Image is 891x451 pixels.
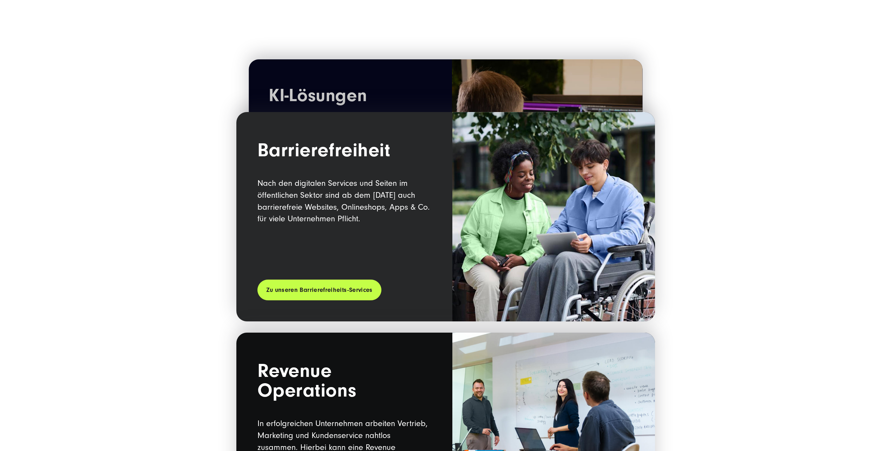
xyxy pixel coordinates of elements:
img: Symbolbild für "Digitale Barrierefreiheit": Eine junge Frau mit lockigem Haar und einer bunten Ha... [452,112,655,321]
h2: Barrierefreiheit [257,140,431,163]
h2: Revenue Operations [257,361,431,404]
img: Ein Geschäftsmann wird von hinten vor einem großen Bildschirm mit Code gezeigt. Symbolbild für KI... [452,59,642,256]
p: Nach den digitalen Services und Seiten im öffentlichen Sektor sind ab dem [DATE] auch barrierefre... [257,177,431,224]
h2: KI-Lösungen [268,86,432,107]
a: Zu unseren Barrierefreiheits-Services [257,280,381,300]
